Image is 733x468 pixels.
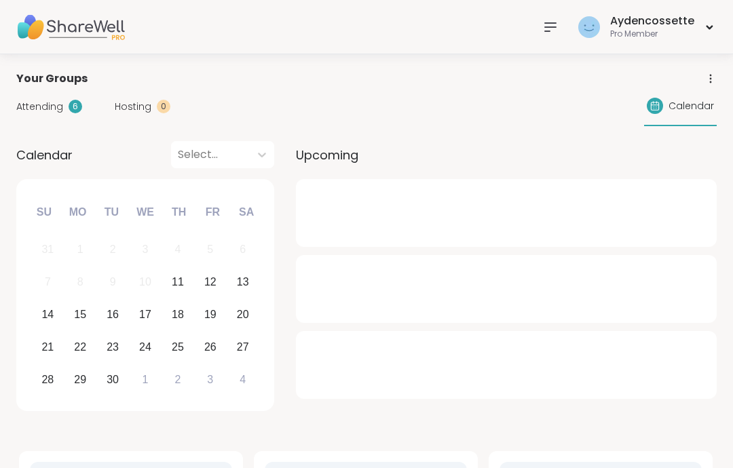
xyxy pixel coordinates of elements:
div: Not available Wednesday, September 10th, 2025 [131,268,160,297]
div: Choose Monday, September 15th, 2025 [66,300,95,330]
div: Choose Wednesday, October 1st, 2025 [131,365,160,394]
div: Choose Wednesday, September 17th, 2025 [131,300,160,330]
div: 0 [157,100,170,113]
div: Choose Sunday, September 21st, 2025 [33,332,62,362]
div: Choose Thursday, October 2nd, 2025 [164,365,193,394]
div: Not available Friday, September 5th, 2025 [195,235,225,265]
div: 13 [237,273,249,291]
div: Choose Saturday, September 20th, 2025 [228,300,257,330]
div: Fr [198,197,227,227]
div: Pro Member [610,28,694,40]
div: Su [29,197,59,227]
div: 15 [74,305,86,324]
div: Th [164,197,194,227]
div: Choose Monday, September 22nd, 2025 [66,332,95,362]
div: Choose Tuesday, September 30th, 2025 [98,365,128,394]
span: Attending [16,100,63,114]
div: 31 [41,240,54,258]
div: 16 [107,305,119,324]
div: We [130,197,160,227]
div: Not available Sunday, August 31st, 2025 [33,235,62,265]
div: Choose Friday, September 12th, 2025 [195,268,225,297]
div: Sa [231,197,261,227]
div: 5 [207,240,213,258]
div: 29 [74,370,86,389]
div: Not available Thursday, September 4th, 2025 [164,235,193,265]
div: 18 [172,305,184,324]
div: 9 [110,273,116,291]
div: Choose Thursday, September 25th, 2025 [164,332,193,362]
div: Choose Monday, September 29th, 2025 [66,365,95,394]
div: 26 [204,338,217,356]
div: 6 [240,240,246,258]
div: Choose Sunday, September 28th, 2025 [33,365,62,394]
div: 3 [207,370,213,389]
div: Aydencossette [610,14,694,28]
img: ShareWell Nav Logo [16,3,125,51]
div: Choose Sunday, September 14th, 2025 [33,300,62,330]
div: Choose Friday, September 26th, 2025 [195,332,225,362]
div: Choose Friday, October 3rd, 2025 [195,365,225,394]
div: Choose Saturday, September 13th, 2025 [228,268,257,297]
div: Not available Tuesday, September 2nd, 2025 [98,235,128,265]
div: Choose Saturday, October 4th, 2025 [228,365,257,394]
div: 1 [77,240,83,258]
div: 10 [139,273,151,291]
div: Not available Tuesday, September 9th, 2025 [98,268,128,297]
div: Not available Wednesday, September 3rd, 2025 [131,235,160,265]
div: 30 [107,370,119,389]
div: 25 [172,338,184,356]
div: Tu [96,197,126,227]
div: 21 [41,338,54,356]
div: 1 [143,370,149,389]
div: 19 [204,305,217,324]
div: month 2025-09 [31,233,259,395]
span: Calendar [669,99,714,113]
div: Choose Thursday, September 18th, 2025 [164,300,193,330]
img: Aydencossette [578,16,600,38]
div: 2 [110,240,116,258]
div: 24 [139,338,151,356]
div: Choose Friday, September 19th, 2025 [195,300,225,330]
div: Not available Saturday, September 6th, 2025 [228,235,257,265]
div: Choose Tuesday, September 16th, 2025 [98,300,128,330]
div: 3 [143,240,149,258]
div: 14 [41,305,54,324]
div: Choose Thursday, September 11th, 2025 [164,268,193,297]
span: Upcoming [296,146,358,164]
div: 4 [174,240,181,258]
span: Your Groups [16,71,88,87]
div: 12 [204,273,217,291]
div: 8 [77,273,83,291]
span: Calendar [16,146,73,164]
div: Mo [62,197,92,227]
div: 6 [69,100,82,113]
div: 23 [107,338,119,356]
div: 22 [74,338,86,356]
div: 2 [174,370,181,389]
div: Choose Saturday, September 27th, 2025 [228,332,257,362]
div: Not available Monday, September 1st, 2025 [66,235,95,265]
div: 7 [45,273,51,291]
div: 4 [240,370,246,389]
div: Not available Monday, September 8th, 2025 [66,268,95,297]
div: 11 [172,273,184,291]
div: Choose Tuesday, September 23rd, 2025 [98,332,128,362]
div: 20 [237,305,249,324]
div: 28 [41,370,54,389]
span: Hosting [115,100,151,114]
div: Not available Sunday, September 7th, 2025 [33,268,62,297]
div: 27 [237,338,249,356]
div: Choose Wednesday, September 24th, 2025 [131,332,160,362]
div: 17 [139,305,151,324]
